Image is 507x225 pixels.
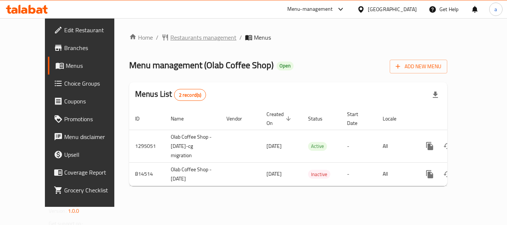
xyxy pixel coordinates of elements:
[64,43,124,52] span: Branches
[287,5,333,14] div: Menu-management
[277,63,294,69] span: Open
[129,33,447,42] nav: breadcrumb
[129,107,498,186] table: enhanced table
[64,97,124,106] span: Coupons
[377,130,415,162] td: All
[277,62,294,70] div: Open
[161,33,236,42] a: Restaurants management
[48,75,130,92] a: Choice Groups
[494,5,497,13] span: a
[48,128,130,146] a: Menu disclaimer
[48,146,130,163] a: Upsell
[135,114,149,123] span: ID
[64,150,124,159] span: Upsell
[426,86,444,104] div: Export file
[68,206,79,216] span: 1.0.0
[64,168,124,177] span: Coverage Report
[64,79,124,88] span: Choice Groups
[48,57,130,75] a: Menus
[48,181,130,199] a: Grocery Checklist
[308,114,332,123] span: Status
[390,60,447,73] button: Add New Menu
[377,162,415,186] td: All
[383,114,406,123] span: Locale
[368,5,417,13] div: [GEOGRAPHIC_DATA]
[174,92,206,99] span: 2 record(s)
[308,142,327,150] span: Active
[64,115,124,123] span: Promotions
[64,26,124,34] span: Edit Restaurant
[415,107,498,130] th: Actions
[226,114,252,123] span: Vendor
[165,130,220,162] td: Olab Coffee Shop - [DATE]-cg migration
[421,137,439,155] button: more
[129,130,165,162] td: 1295051
[135,89,206,101] h2: Menus List
[129,57,274,73] span: Menu management ( Olab Coffee Shop )
[64,132,124,141] span: Menu disclaimer
[308,170,330,179] span: Inactive
[266,110,293,128] span: Created On
[48,110,130,128] a: Promotions
[254,33,271,42] span: Menus
[239,33,242,42] li: /
[48,21,130,39] a: Edit Restaurant
[156,33,158,42] li: /
[347,110,368,128] span: Start Date
[341,130,377,162] td: -
[396,62,441,71] span: Add New Menu
[48,163,130,181] a: Coverage Report
[266,141,282,151] span: [DATE]
[266,169,282,179] span: [DATE]
[165,162,220,186] td: Olab Coffee Shop - [DATE]
[439,165,457,183] button: Change Status
[48,39,130,57] a: Branches
[341,162,377,186] td: -
[49,206,67,216] span: Version:
[129,33,153,42] a: Home
[66,61,124,70] span: Menus
[421,165,439,183] button: more
[174,89,206,101] div: Total records count
[170,33,236,42] span: Restaurants management
[64,186,124,195] span: Grocery Checklist
[48,92,130,110] a: Coupons
[439,137,457,155] button: Change Status
[171,114,193,123] span: Name
[129,162,165,186] td: 814514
